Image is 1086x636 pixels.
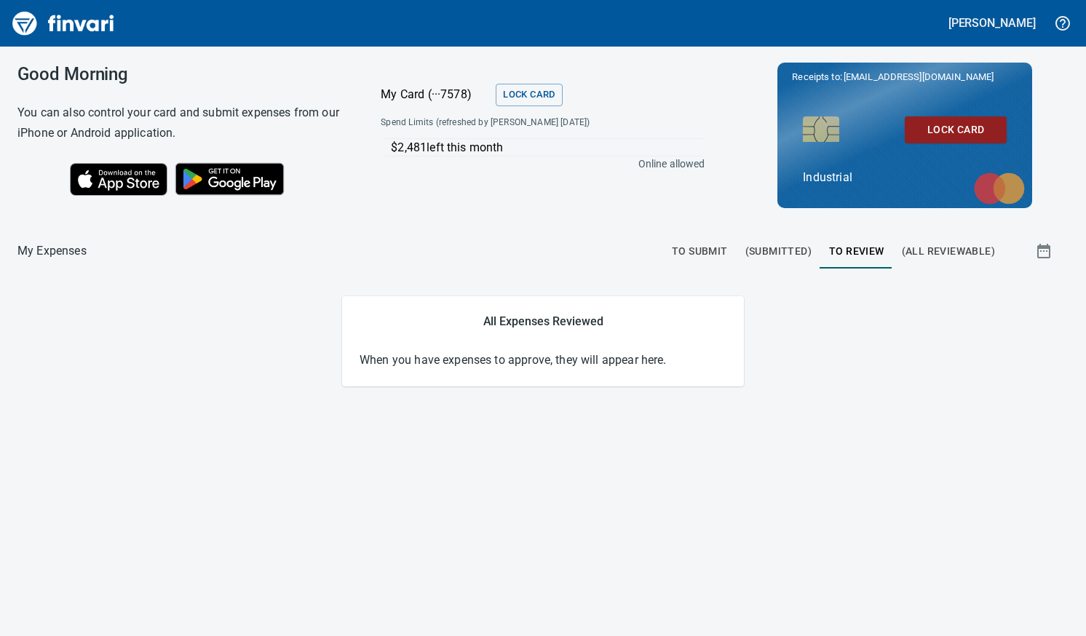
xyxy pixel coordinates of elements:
[905,116,1007,143] button: Lock Card
[381,116,646,130] span: Spend Limits (refreshed by [PERSON_NAME] [DATE])
[842,70,995,84] span: [EMAIL_ADDRESS][DOMAIN_NAME]
[17,103,344,143] h6: You can also control your card and submit expenses from our iPhone or Android application.
[17,242,87,260] p: My Expenses
[70,163,167,196] img: Download on the App Store
[503,87,555,103] span: Lock Card
[672,242,728,261] span: To Submit
[829,242,884,261] span: To Review
[9,6,118,41] img: Finvari
[360,351,726,369] p: When you have expenses to approve, they will appear here.
[948,15,1036,31] h5: [PERSON_NAME]
[916,121,995,139] span: Lock Card
[496,84,562,106] button: Lock Card
[391,139,702,156] p: $2,481 left this month
[369,156,705,171] p: Online allowed
[745,242,812,261] span: (Submitted)
[1022,234,1069,269] button: Show transactions within a particular date range
[902,242,995,261] span: (All Reviewable)
[945,12,1039,34] button: [PERSON_NAME]
[17,242,87,260] nav: breadcrumb
[17,64,344,84] h3: Good Morning
[360,314,726,329] h5: All Expenses Reviewed
[792,70,1018,84] p: Receipts to:
[967,165,1032,212] img: mastercard.svg
[167,155,293,203] img: Get it on Google Play
[803,169,1007,186] p: Industrial
[381,86,490,103] p: My Card (···7578)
